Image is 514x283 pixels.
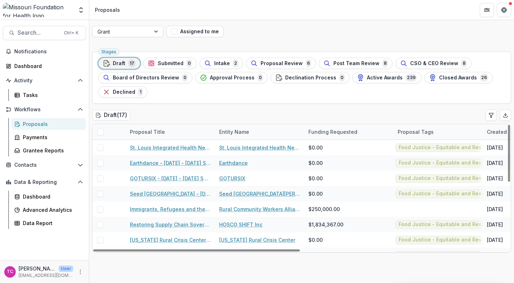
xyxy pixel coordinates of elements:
div: Funding Requested [304,124,393,140]
span: Active Awards [367,75,403,81]
nav: breadcrumb [92,5,123,15]
div: Proposal Title [126,124,215,140]
span: $0.00 [308,252,323,259]
a: Restoring Supply Chain Sovereignty, Food Justice, and Intergenerational Wealth for the Descendant... [130,221,211,228]
span: Workflows [14,107,75,113]
div: Funding Requested [304,128,362,136]
div: Entity Name [215,124,304,140]
button: Board of Directors Review0 [98,72,192,83]
a: Dashboard [11,191,86,203]
div: [DATE] [487,190,503,197]
a: [US_STATE] Rural Crisis Center - [DATE] - [DATE] Seeding Equitable and Sustainable Local Food Sys... [130,236,211,244]
a: Earthdance - [DATE] - [DATE] Seeding Equitable and Sustainable Food Systems [130,159,211,167]
div: Proposal Title [126,128,169,136]
span: Notifications [14,49,83,55]
div: [DATE] [487,144,503,151]
a: Seed [GEOGRAPHIC_DATA][PERSON_NAME] [219,190,300,197]
span: Submitted [158,60,183,67]
button: CSO & CEO Review8 [395,58,472,69]
div: Proposal Tags [393,124,483,140]
span: Search... [17,29,60,36]
a: Earthdance [219,159,248,167]
span: 0 [182,74,188,82]
span: Board of Directors Review [113,75,179,81]
button: Open Data & Reporting [3,176,86,188]
a: HOSCO SHIFT Inc [219,221,262,228]
span: 0 [339,74,345,82]
span: 6 [306,59,311,67]
a: Payments [11,131,86,143]
button: Get Help [497,3,511,17]
div: Advanced Analytics [23,206,80,214]
span: $0.00 [308,190,323,197]
span: Contacts [14,162,75,168]
button: Declined1 [98,86,147,98]
span: $1,834,367.00 [308,221,343,228]
span: Declination Process [285,75,336,81]
div: [DATE] [487,175,503,182]
h2: Draft ( 17 ) [92,110,130,120]
button: Intake2 [200,58,243,69]
div: Tori Cope [7,269,13,274]
span: Stages [101,49,116,54]
span: $0.00 [308,144,323,151]
span: $0.00 [308,175,323,182]
a: Tasks [11,89,86,101]
a: Dashboard [3,60,86,72]
span: Intake [214,60,230,67]
img: Missouri Foundation for Health logo [3,3,73,17]
span: Declined [113,89,135,95]
button: Edit table settings [485,109,497,121]
div: Proposal Tags [393,128,438,136]
a: St. Louis Integrated Health Network - [DATE] - [DATE] Seeding Equitable and Sustainable Food Systems [130,144,211,151]
div: Proposals [23,120,80,128]
span: Approval Process [210,75,255,81]
div: Payments [23,133,80,141]
span: $0.00 [308,236,323,244]
div: Grantee Reports [23,147,80,154]
a: GOTURSIX [219,175,245,182]
button: Open Contacts [3,159,86,171]
span: Closed Awards [439,75,477,81]
span: Data & Reporting [14,179,75,185]
span: 26 [480,74,488,82]
button: Partners [480,3,494,17]
span: Draft [113,60,125,67]
span: Post Team Review [333,60,379,67]
a: Rural Community Workers Alliance [219,205,300,213]
a: St. Louis Integrated Health Network [219,144,300,151]
button: More [76,268,85,276]
button: Open Activity [3,75,86,86]
div: Dashboard [23,193,80,200]
div: Dashboard [14,62,80,70]
p: [PERSON_NAME] [19,265,56,272]
a: Data Report [11,217,86,229]
a: [US_STATE] Rural Crisis Center [219,236,295,244]
span: 2 [233,59,238,67]
a: Grantee Reports [11,145,86,156]
button: Proposal Review6 [246,58,316,69]
button: Closed Awards26 [424,72,493,83]
button: Notifications [3,46,86,57]
div: Proposals [95,6,120,14]
div: [DATE] [487,205,503,213]
button: Search... [3,26,86,40]
span: 17 [128,59,136,67]
div: Created [483,128,511,136]
p: [EMAIL_ADDRESS][DOMAIN_NAME] [19,272,73,279]
div: Ctrl + K [62,29,80,37]
div: [DATE] [487,159,503,167]
span: 0 [186,59,192,67]
div: Data Report [23,219,80,227]
a: Proposals [11,118,86,130]
span: 8 [461,59,467,67]
button: Open entity switcher [76,3,86,17]
a: Seed [GEOGRAPHIC_DATA] - [DATE] - [DATE] Seeding Equitable and Sustainable Food Systems [130,190,211,197]
button: Open Workflows [3,104,86,115]
span: 8 [382,59,388,67]
a: GOTURSIX - [DATE] - [DATE] Seeding Equitable and Sustainable Food Systems [130,175,211,182]
a: Immigrants, Refugees and the Food Chain Supply in [GEOGRAPHIC_DATA]. [130,205,211,213]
